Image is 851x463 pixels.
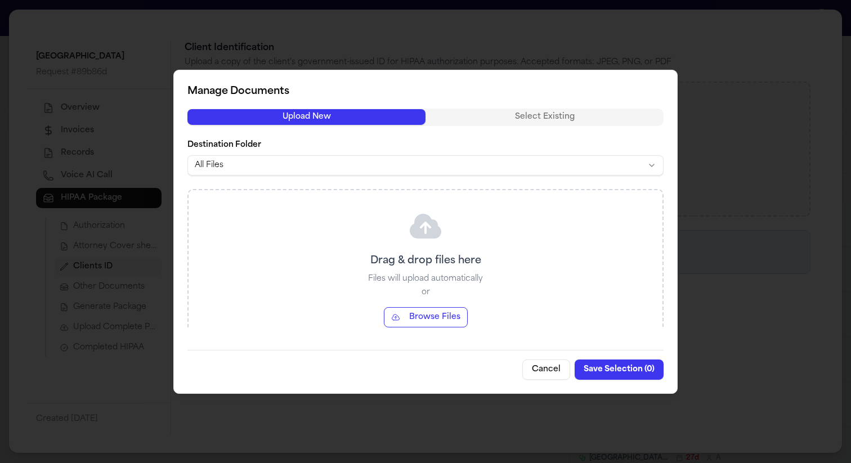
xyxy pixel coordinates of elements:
p: Files will upload automatically [368,273,483,285]
p: Drag & drop files here [370,253,481,269]
button: Upload New [187,109,425,125]
h2: Manage Documents [187,83,664,99]
p: or [422,287,430,298]
button: Select Existing [425,109,664,125]
button: Browse Files [384,307,468,327]
label: Destination Folder [187,140,664,151]
button: Cancel [522,359,570,380]
button: Save Selection (0) [575,359,664,380]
